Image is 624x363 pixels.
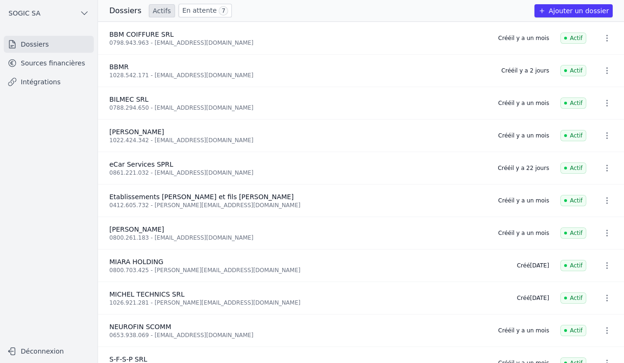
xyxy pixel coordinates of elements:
div: Créé il y a un mois [498,132,549,139]
div: Créé il y a 22 jours [498,164,549,172]
div: 0861.221.032 - [EMAIL_ADDRESS][DOMAIN_NAME] [109,169,486,177]
h3: Dossiers [109,5,141,16]
div: 1022.424.342 - [EMAIL_ADDRESS][DOMAIN_NAME] [109,137,487,144]
div: Créé [DATE] [517,294,549,302]
span: [PERSON_NAME] [109,226,164,233]
div: 1028.542.171 - [EMAIL_ADDRESS][DOMAIN_NAME] [109,72,490,79]
span: BILMEC SRL [109,96,148,103]
span: BBM COIFFURE SRL [109,31,173,38]
a: Dossiers [4,36,94,53]
span: Actif [560,227,586,239]
span: NEUROFIN SCOMM [109,323,171,331]
span: MICHEL TECHNICS SRL [109,290,184,298]
button: SOGIC SA [4,6,94,21]
span: Actif [560,97,586,109]
span: Actif [560,292,586,304]
a: Actifs [149,4,175,17]
div: 0798.943.963 - [EMAIL_ADDRESS][DOMAIN_NAME] [109,39,487,47]
div: Créé il y a un mois [498,229,549,237]
div: 0788.294.650 - [EMAIL_ADDRESS][DOMAIN_NAME] [109,104,487,112]
span: BBMR [109,63,129,71]
span: Actif [560,162,586,174]
div: 0800.261.183 - [EMAIL_ADDRESS][DOMAIN_NAME] [109,234,487,242]
span: Actif [560,32,586,44]
span: [PERSON_NAME] [109,128,164,136]
div: 0412.605.732 - [PERSON_NAME][EMAIL_ADDRESS][DOMAIN_NAME] [109,202,487,209]
a: En attente 7 [179,4,232,17]
span: Actif [560,65,586,76]
button: Déconnexion [4,344,94,359]
span: Actif [560,260,586,271]
div: Créé il y a un mois [498,34,549,42]
span: Actif [560,195,586,206]
a: Sources financières [4,55,94,72]
span: Etablissements [PERSON_NAME] et fils [PERSON_NAME] [109,193,294,201]
div: Créé [DATE] [517,262,549,269]
a: Intégrations [4,73,94,90]
span: eCar Services SPRL [109,161,173,168]
span: SOGIC SA [8,8,41,18]
div: 0800.703.425 - [PERSON_NAME][EMAIL_ADDRESS][DOMAIN_NAME] [109,266,506,274]
div: Créé il y a un mois [498,99,549,107]
span: 7 [219,6,228,16]
div: Créé il y a 2 jours [501,67,549,74]
span: S-F-S-P SRL [109,355,147,363]
span: Actif [560,130,586,141]
div: 1026.921.281 - [PERSON_NAME][EMAIL_ADDRESS][DOMAIN_NAME] [109,299,506,307]
button: Ajouter un dossier [534,4,613,17]
span: Actif [560,325,586,336]
div: Créé il y a un mois [498,327,549,334]
div: 0653.938.069 - [EMAIL_ADDRESS][DOMAIN_NAME] [109,331,487,339]
span: MIARA HOLDING [109,258,164,266]
div: Créé il y a un mois [498,197,549,204]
